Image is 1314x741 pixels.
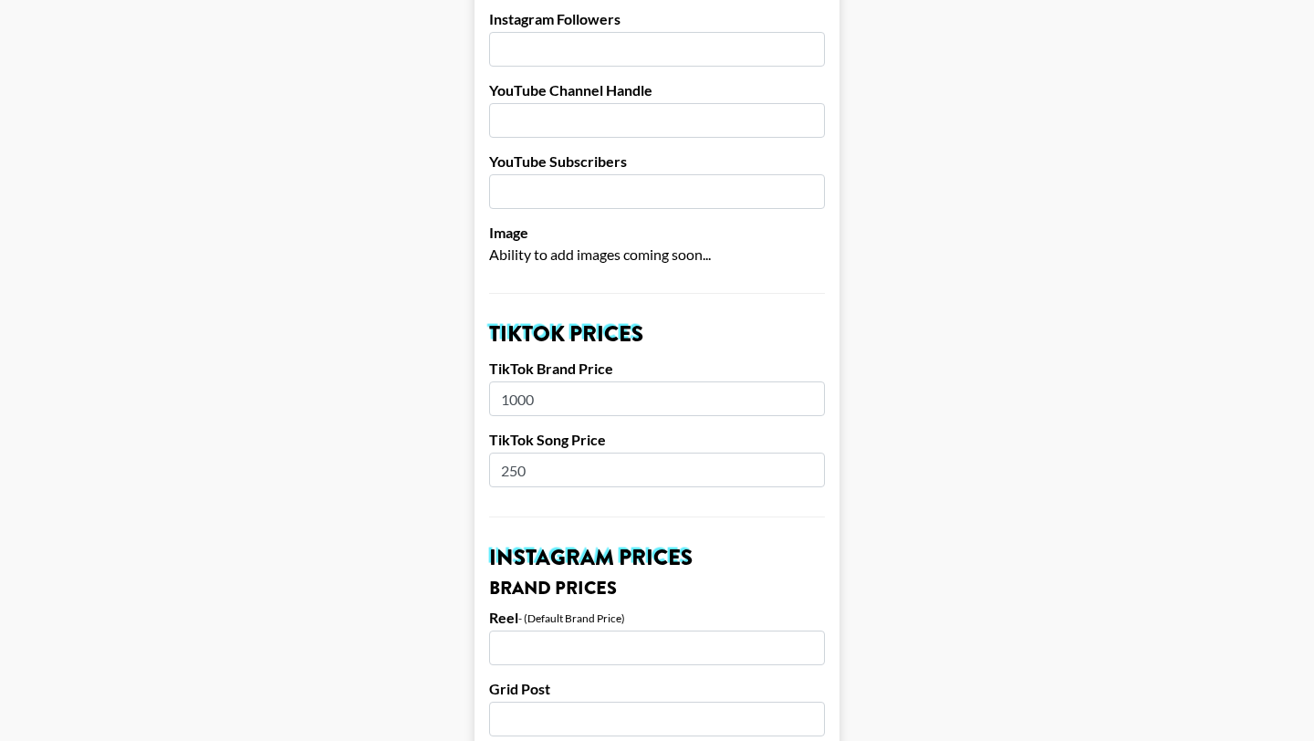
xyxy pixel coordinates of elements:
[489,609,518,627] label: Reel
[489,431,825,449] label: TikTok Song Price
[489,323,825,345] h2: TikTok Prices
[489,81,825,99] label: YouTube Channel Handle
[489,680,825,698] label: Grid Post
[489,152,825,171] label: YouTube Subscribers
[518,611,625,625] div: - (Default Brand Price)
[489,245,711,263] span: Ability to add images coming soon...
[489,547,825,569] h2: Instagram Prices
[489,360,825,378] label: TikTok Brand Price
[489,579,825,598] h3: Brand Prices
[489,224,825,242] label: Image
[489,10,825,28] label: Instagram Followers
